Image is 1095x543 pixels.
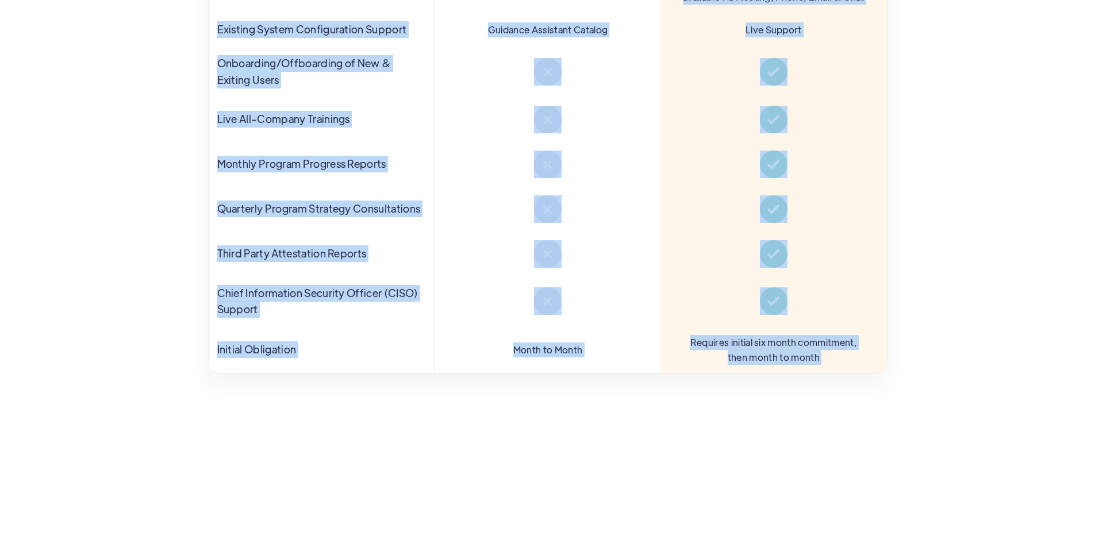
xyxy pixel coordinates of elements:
[217,111,350,128] div: Live All-Company Trainings
[217,245,367,262] div: Third Party Attestation Reports
[746,22,802,37] div: Live Support
[488,22,608,37] div: Guidance Assistant Catalog
[1038,488,1095,543] div: Chat Widget
[217,341,297,358] div: Initial Obligation
[534,58,562,86] img: Not included
[690,335,857,364] div: Requires initial six month commitment, then month to month
[534,106,562,133] img: Not included
[217,201,421,217] div: Quarterly Program Strategy Consultations
[534,240,562,268] img: Not included
[513,342,582,357] div: Month to Month
[534,287,562,315] img: Not included
[217,285,426,318] div: Chief Information Security Officer (CISO) Support
[534,151,562,178] img: Not included
[217,55,426,88] div: Onboarding/Offboarding of New & Exiting Users
[534,195,562,223] img: Not included
[217,156,386,172] div: Monthly Program Progress Reports
[1038,488,1095,543] iframe: To enrich screen reader interactions, please activate Accessibility in Grammarly extension settings
[217,21,407,38] div: Existing System Configuration Support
